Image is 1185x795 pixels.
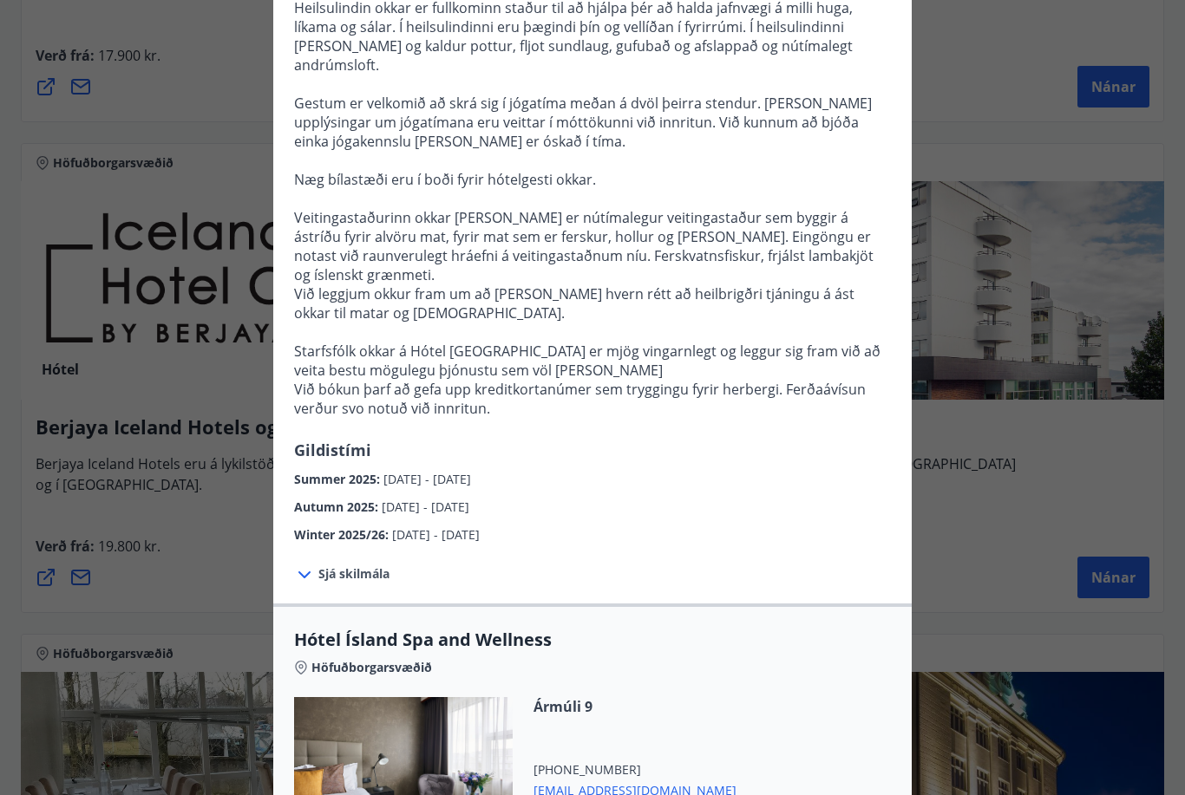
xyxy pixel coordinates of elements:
[294,94,891,151] p: Gestum er velkomið að skrá sig í jógatíma meðan á dvöl þeirra stendur. [PERSON_NAME] upplýsingar ...
[294,284,891,323] p: Við leggjum okkur fram um að [PERSON_NAME] hvern rétt að heilbrigðri tjáningu á ást okkar til mat...
[294,380,891,418] p: Við bókun þarf að gefa upp kreditkortanúmer sem tryggingu fyrir herbergi. Ferðaávísun verður svo ...
[294,170,891,189] p: Næg bílastæði eru í boði fyrir hótelgesti okkar.
[294,208,891,284] p: Veitingastaðurinn okkar [PERSON_NAME] er nútímalegur veitingastaður sem byggir á ástríðu fyrir al...
[294,342,891,380] p: Starfsfólk okkar á Hótel [GEOGRAPHIC_DATA] er mjög vingarnlegt og leggur sig fram við að veita be...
